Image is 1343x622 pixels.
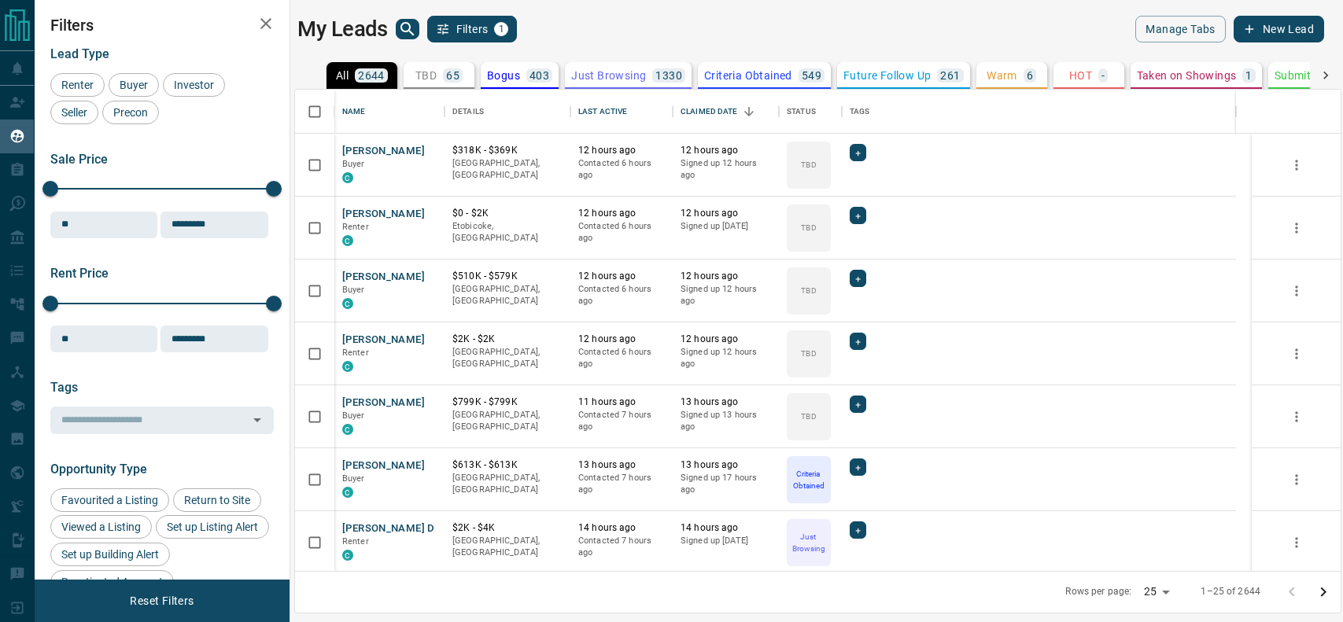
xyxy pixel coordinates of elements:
span: Rent Price [50,266,109,281]
p: [GEOGRAPHIC_DATA], [GEOGRAPHIC_DATA] [452,409,563,433]
p: 12 hours ago [578,270,665,283]
div: Set up Building Alert [50,543,170,566]
div: Buyer [109,73,159,97]
p: Signed up 12 hours ago [681,283,771,307]
span: Renter [342,222,369,232]
p: Bogus [487,70,520,81]
p: 2644 [358,70,385,81]
span: Tags [50,380,78,395]
p: 1330 [655,70,682,81]
p: Taken on Showings [1137,70,1237,81]
span: + [855,459,861,475]
span: Set up Building Alert [56,548,164,561]
div: + [850,458,866,476]
span: + [855,333,861,349]
span: Investor [168,79,220,91]
button: Filters1 [427,16,518,42]
div: Name [334,90,445,134]
p: Contacted 6 hours ago [578,157,665,182]
div: condos.ca [342,361,353,372]
p: [GEOGRAPHIC_DATA], [GEOGRAPHIC_DATA] [452,535,563,559]
div: Viewed a Listing [50,515,152,539]
p: [GEOGRAPHIC_DATA], [GEOGRAPHIC_DATA] [452,157,563,182]
p: $2K - $2K [452,333,563,346]
span: Renter [56,79,99,91]
div: condos.ca [342,550,353,561]
p: 12 hours ago [578,333,665,346]
p: Just Browsing [571,70,646,81]
span: + [855,145,861,160]
span: Buyer [114,79,153,91]
p: $510K - $579K [452,270,563,283]
p: Signed up 12 hours ago [681,157,771,182]
p: 13 hours ago [681,458,771,472]
div: + [850,270,866,287]
h1: My Leads [297,17,388,42]
div: + [850,207,866,224]
div: 25 [1138,580,1175,603]
div: Status [787,90,816,134]
p: Contacted 7 hours ago [578,535,665,559]
div: condos.ca [342,235,353,246]
p: Signed up [DATE] [681,535,771,547]
span: + [855,522,861,538]
div: Tags [850,90,870,134]
span: Renter [342,536,369,547]
button: [PERSON_NAME] [342,144,425,159]
p: Etobicoke, [GEOGRAPHIC_DATA] [452,220,563,245]
button: Sort [738,101,760,123]
div: Name [342,90,366,134]
button: New Lead [1234,16,1324,42]
p: TBD [801,348,816,359]
p: 1–25 of 2644 [1201,585,1260,598]
button: [PERSON_NAME] [342,333,425,348]
button: more [1285,531,1308,554]
button: [PERSON_NAME] [342,207,425,222]
button: more [1285,279,1308,303]
div: + [850,333,866,350]
button: Open [246,409,268,431]
p: $2K - $4K [452,521,563,535]
div: Last Active [578,90,627,134]
div: Precon [102,101,159,124]
span: Buyer [342,410,365,421]
span: Return to Site [179,494,256,506]
p: 11 hours ago [578,396,665,409]
p: Contacted 6 hours ago [578,283,665,307]
button: more [1285,468,1308,491]
div: condos.ca [342,424,353,435]
p: - [1101,70,1105,81]
span: Viewed a Listing [56,521,146,533]
div: Status [779,90,842,134]
button: search button [396,19,419,39]
span: Seller [56,106,93,119]
h2: Filters [50,16,274,35]
div: Return to Site [173,488,261,512]
p: TBD [801,410,816,422]
span: 1 [496,24,507,35]
p: [GEOGRAPHIC_DATA], [GEOGRAPHIC_DATA] [452,472,563,496]
div: condos.ca [342,298,353,309]
button: [PERSON_NAME] D [342,521,435,536]
p: 12 hours ago [578,144,665,157]
p: Signed up [DATE] [681,220,771,233]
p: 12 hours ago [681,270,771,283]
button: [PERSON_NAME] [342,270,425,285]
div: Last Active [570,90,673,134]
p: [GEOGRAPHIC_DATA], [GEOGRAPHIC_DATA] [452,346,563,370]
p: $799K - $799K [452,396,563,409]
p: [GEOGRAPHIC_DATA], [GEOGRAPHIC_DATA] [452,283,563,307]
p: 13 hours ago [578,458,665,472]
div: Reactivated Account [50,570,174,594]
span: Renter [342,348,369,358]
span: Favourited a Listing [56,494,164,506]
button: Manage Tabs [1135,16,1225,42]
p: Criteria Obtained [704,70,792,81]
p: 12 hours ago [681,333,771,346]
p: Signed up 17 hours ago [681,472,771,496]
button: more [1285,342,1308,366]
p: Criteria Obtained [788,468,829,491]
p: Signed up 12 hours ago [681,346,771,370]
p: TBD [415,70,437,81]
p: $318K - $369K [452,144,563,157]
